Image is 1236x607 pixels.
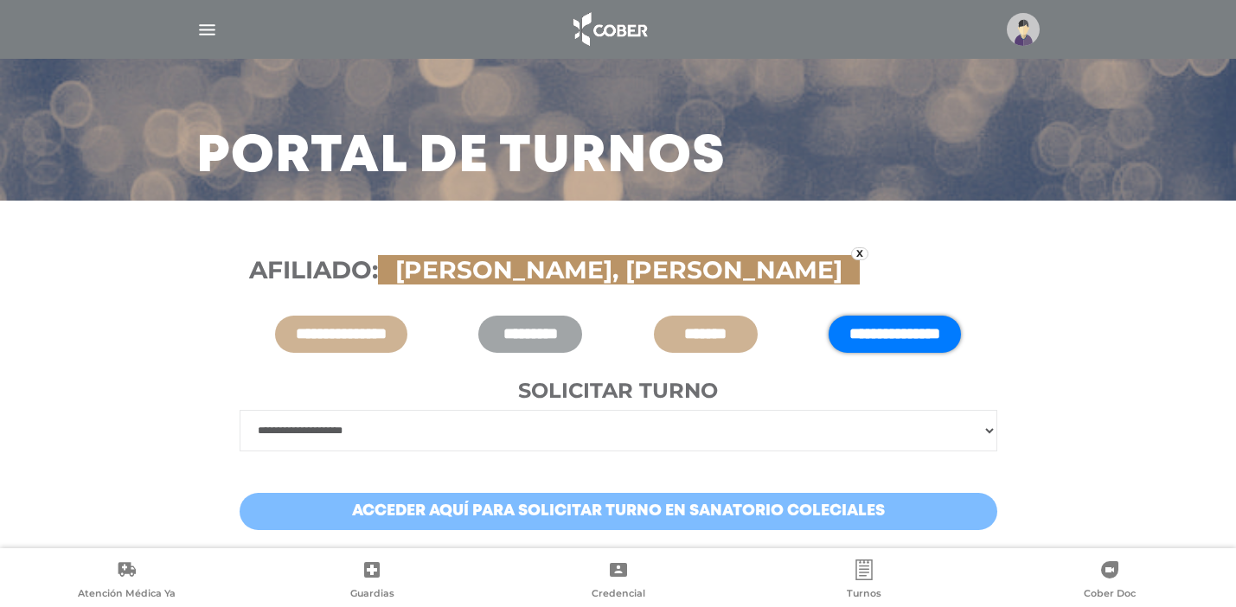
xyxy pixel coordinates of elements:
h3: Portal de turnos [196,135,726,180]
span: Credencial [592,587,645,603]
img: profile-placeholder.svg [1007,13,1040,46]
h3: Afiliado: [249,256,988,285]
img: Cober_menu-lines-white.svg [196,19,218,41]
span: Atención Médica Ya [78,587,176,603]
span: Turnos [847,587,881,603]
h4: Solicitar turno [240,379,997,404]
a: Acceder aquí para solicitar turno en Sanatorio Coleciales [240,493,997,530]
span: [PERSON_NAME], [PERSON_NAME] [387,255,851,284]
a: Cober Doc [987,559,1233,604]
a: Guardias [249,559,495,604]
a: x [851,247,868,260]
img: logo_cober_home-white.png [564,9,655,50]
span: Guardias [350,587,394,603]
a: Turnos [741,559,987,604]
a: Credencial [495,559,740,604]
a: Atención Médica Ya [3,559,249,604]
span: Cober Doc [1084,587,1136,603]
